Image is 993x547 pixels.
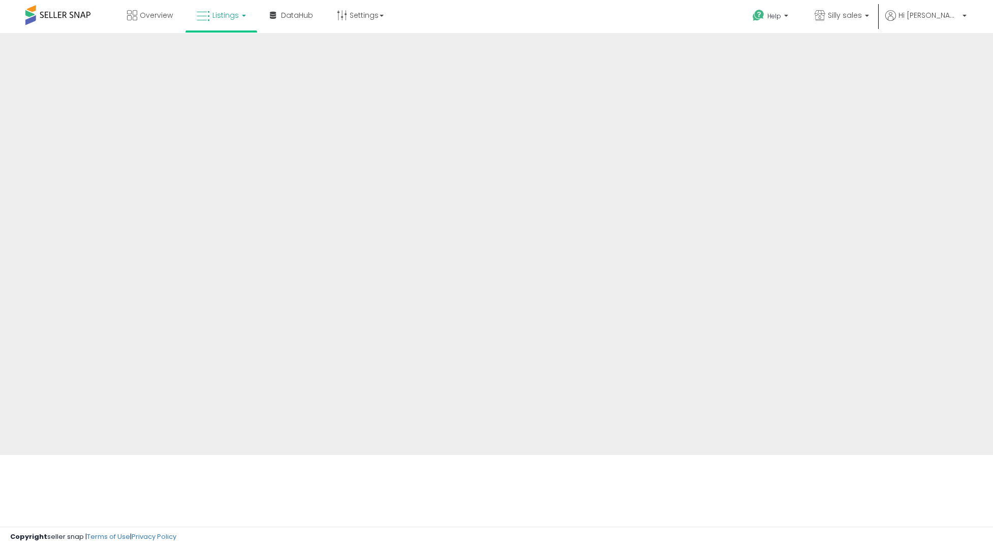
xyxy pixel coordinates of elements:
[898,10,959,20] span: Hi [PERSON_NAME]
[828,10,862,20] span: Silly sales
[281,10,313,20] span: DataHub
[885,10,967,33] a: Hi [PERSON_NAME]
[140,10,173,20] span: Overview
[752,9,765,22] i: Get Help
[767,12,781,20] span: Help
[212,10,239,20] span: Listings
[744,2,798,33] a: Help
